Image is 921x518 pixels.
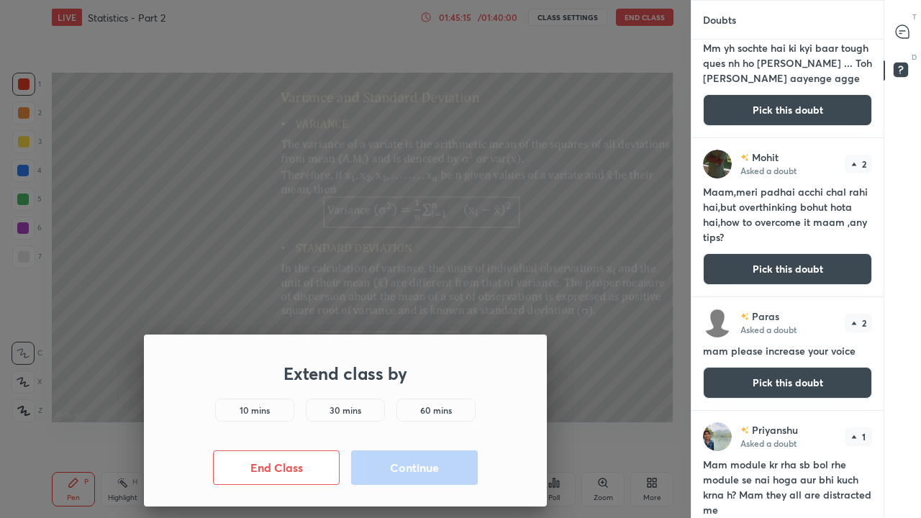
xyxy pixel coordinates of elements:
p: Paras [752,311,779,322]
img: f80c770ad08549ae8ce54a728834ab4d.jpg [703,150,732,178]
p: 2 [862,160,866,168]
p: Mohit [752,152,779,163]
p: Doubts [691,1,748,39]
p: D [912,52,917,63]
img: no-rating-badge.077c3623.svg [740,313,749,321]
p: T [912,12,917,22]
h5: 30 mins [330,404,361,417]
p: Priyanshu [752,424,798,436]
img: no-rating-badge.077c3623.svg [740,154,749,162]
div: grid [691,40,884,518]
button: Pick this doubt [703,94,872,126]
h4: Maam,meri padhai acchi chal rahi hai,but overthinking bohut hota hai,how to overcome it maam ,any... [703,184,872,245]
button: End Class [213,450,340,485]
button: Pick this doubt [703,253,872,285]
img: 8c3394695ca5443bbb77aa0a99452d50.jpg [703,422,732,451]
p: Asked a doubt [740,165,797,176]
p: 1 [862,432,866,441]
button: Continue [351,450,478,485]
img: no-rating-badge.077c3623.svg [740,427,749,435]
button: Pick this doubt [703,367,872,399]
h1: Extend class by [283,363,407,384]
h5: 60 mins [420,404,452,417]
img: default.png [703,309,732,337]
h4: Mam module kr rha sb bol rhe module se nai hoga aur bhi kuch krna h? Mam they all are distracted me [703,457,872,517]
h4: Mm yh sochte hai ki kyi baar tough ques nh ho [PERSON_NAME] ... Toh [PERSON_NAME] aayenge agge [703,40,872,86]
p: Asked a doubt [740,437,797,449]
h5: 10 mins [240,404,270,417]
p: Asked a doubt [740,324,797,335]
p: 2 [862,319,866,327]
h4: mam please increase your voice [703,343,872,358]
